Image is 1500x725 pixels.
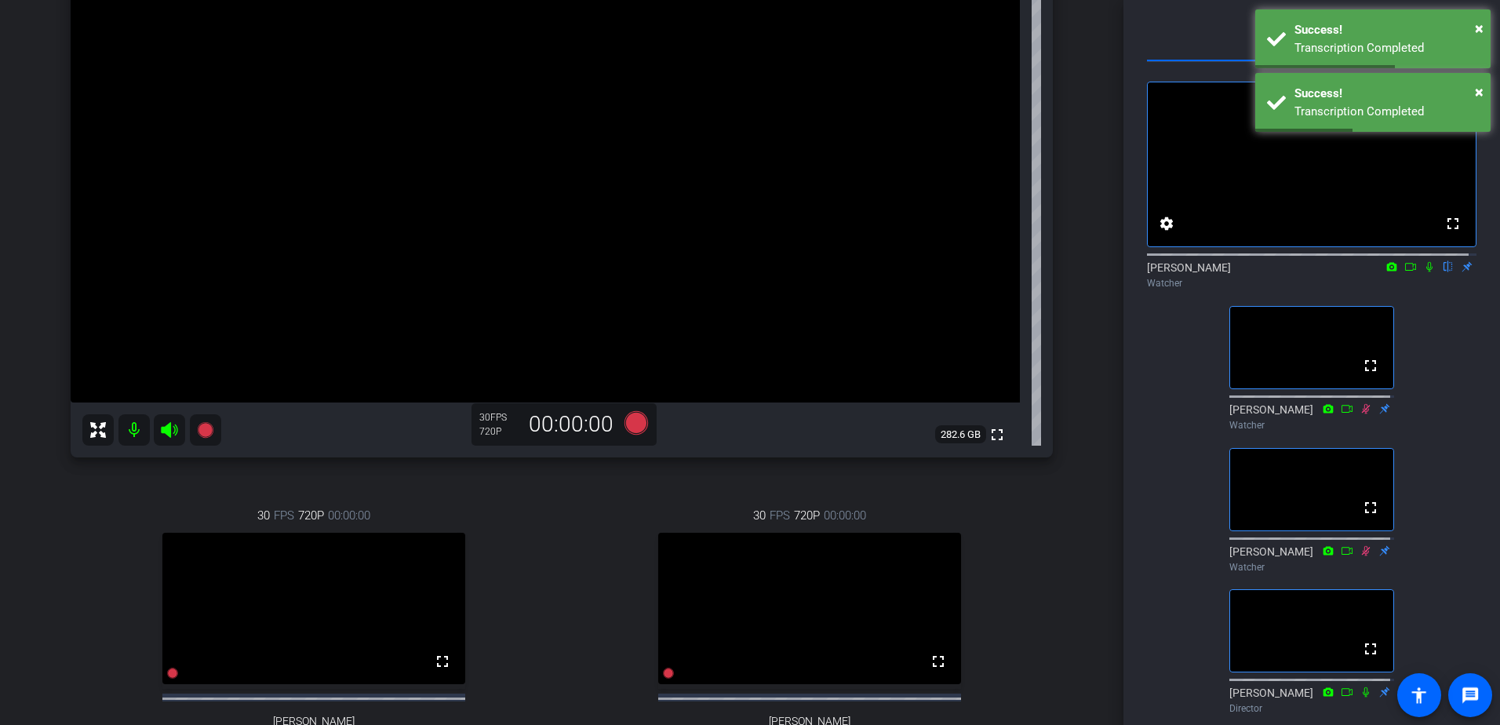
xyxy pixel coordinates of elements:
[1475,82,1484,101] span: ×
[1294,85,1479,103] div: Success!
[1410,686,1429,705] mat-icon: accessibility
[988,425,1007,444] mat-icon: fullscreen
[1157,214,1176,233] mat-icon: settings
[1444,214,1462,233] mat-icon: fullscreen
[479,411,519,424] div: 30
[433,652,452,671] mat-icon: fullscreen
[1361,498,1380,517] mat-icon: fullscreen
[1229,418,1394,432] div: Watcher
[274,507,294,524] span: FPS
[1294,103,1479,121] div: Transcription Completed
[1229,560,1394,574] div: Watcher
[1439,259,1458,273] mat-icon: flip
[298,507,324,524] span: 720P
[753,507,766,524] span: 30
[519,411,624,438] div: 00:00:00
[1229,685,1394,716] div: [PERSON_NAME]
[1475,80,1484,104] button: Close
[1294,21,1479,39] div: Success!
[1475,16,1484,40] button: Close
[935,425,986,444] span: 282.6 GB
[794,507,820,524] span: 720P
[1294,39,1479,57] div: Transcription Completed
[479,425,519,438] div: 720P
[1475,19,1484,38] span: ×
[257,507,270,524] span: 30
[1229,402,1394,432] div: [PERSON_NAME]
[929,652,948,671] mat-icon: fullscreen
[490,412,507,423] span: FPS
[1147,260,1476,290] div: [PERSON_NAME]
[824,507,866,524] span: 00:00:00
[1461,686,1480,705] mat-icon: message
[1229,701,1394,716] div: Director
[328,507,370,524] span: 00:00:00
[1229,544,1394,574] div: [PERSON_NAME]
[1361,639,1380,658] mat-icon: fullscreen
[1361,356,1380,375] mat-icon: fullscreen
[770,507,790,524] span: FPS
[1147,276,1476,290] div: Watcher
